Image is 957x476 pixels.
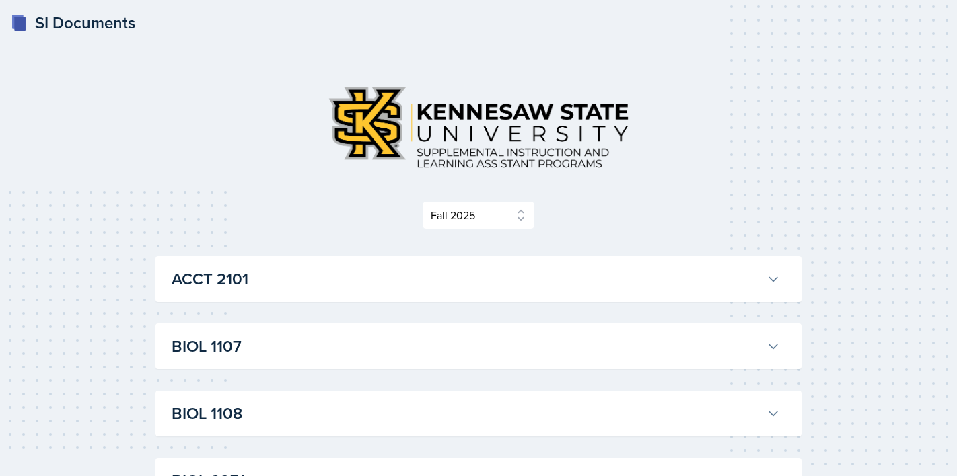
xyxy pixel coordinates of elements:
[169,264,783,294] button: ACCT 2101
[172,401,761,426] h3: BIOL 1108
[169,399,783,428] button: BIOL 1108
[172,267,761,291] h3: ACCT 2101
[169,331,783,361] button: BIOL 1107
[317,75,640,180] img: Kennesaw State University
[172,334,761,358] h3: BIOL 1107
[11,11,135,35] a: SI Documents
